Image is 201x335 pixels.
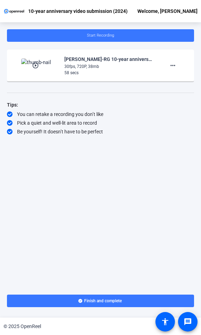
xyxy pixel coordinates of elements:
[32,62,40,69] mat-icon: play_circle_outline
[7,101,194,109] div: Tips:
[7,295,194,307] button: Finish and complete
[7,128,194,135] div: Be yourself! It doesn’t have to be perfect
[3,323,41,330] div: © 2025 OpenReel
[84,298,122,304] span: Finish and complete
[7,111,194,118] div: You can retake a recording you don’t like
[184,318,192,326] mat-icon: message
[64,55,152,63] div: [PERSON_NAME]-RG 10-year anniversary -2024--10-year anniversary video submission -2024- -17581361...
[7,29,194,42] button: Start Recording
[87,33,114,38] span: Start Recording
[64,63,152,70] div: 30fps, 720P, 38mb
[3,8,25,15] img: OpenReel logo
[21,59,51,72] img: thumb-nail
[161,318,169,326] mat-icon: accessibility
[169,61,177,70] mat-icon: more_horiz
[7,119,194,126] div: Pick a quiet and well-lit area to record
[28,7,128,15] p: 10-year anniversary video submission (2024)
[64,70,152,76] div: 58 secs
[137,7,198,15] div: Welcome, [PERSON_NAME]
